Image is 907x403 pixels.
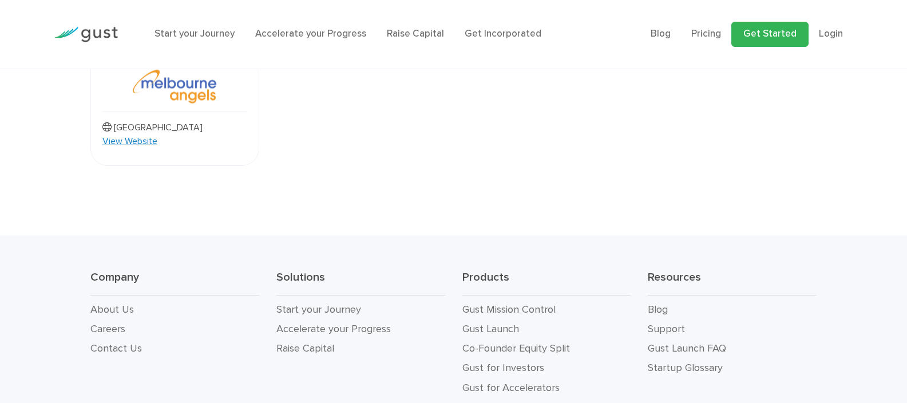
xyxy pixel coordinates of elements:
[651,28,671,39] a: Blog
[648,270,817,296] h3: Resources
[90,323,125,335] a: Careers
[387,28,444,39] a: Raise Capital
[276,323,391,335] a: Accelerate your Progress
[691,28,721,39] a: Pricing
[462,342,570,354] a: Co-Founder Equity Split
[54,27,118,42] img: Gust Logo
[465,28,541,39] a: Get Incorporated
[819,28,843,39] a: Login
[648,323,685,335] a: Support
[731,22,809,47] a: Get Started
[102,134,157,148] a: View Website
[462,304,556,316] a: Gust Mission Control
[276,304,361,316] a: Start your Journey
[90,304,134,316] a: About Us
[648,362,723,374] a: Startup Glossary
[102,121,203,134] p: [GEOGRAPHIC_DATA]
[131,62,218,111] img: Melbourne Angels
[155,28,235,39] a: Start your Journey
[648,304,668,316] a: Blog
[462,270,631,296] h3: Products
[255,28,366,39] a: Accelerate your Progress
[90,342,142,354] a: Contact Us
[90,270,259,296] h3: Company
[462,382,560,394] a: Gust for Accelerators
[462,323,519,335] a: Gust Launch
[276,342,334,354] a: Raise Capital
[648,342,726,354] a: Gust Launch FAQ
[276,270,445,296] h3: Solutions
[462,362,544,374] a: Gust for Investors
